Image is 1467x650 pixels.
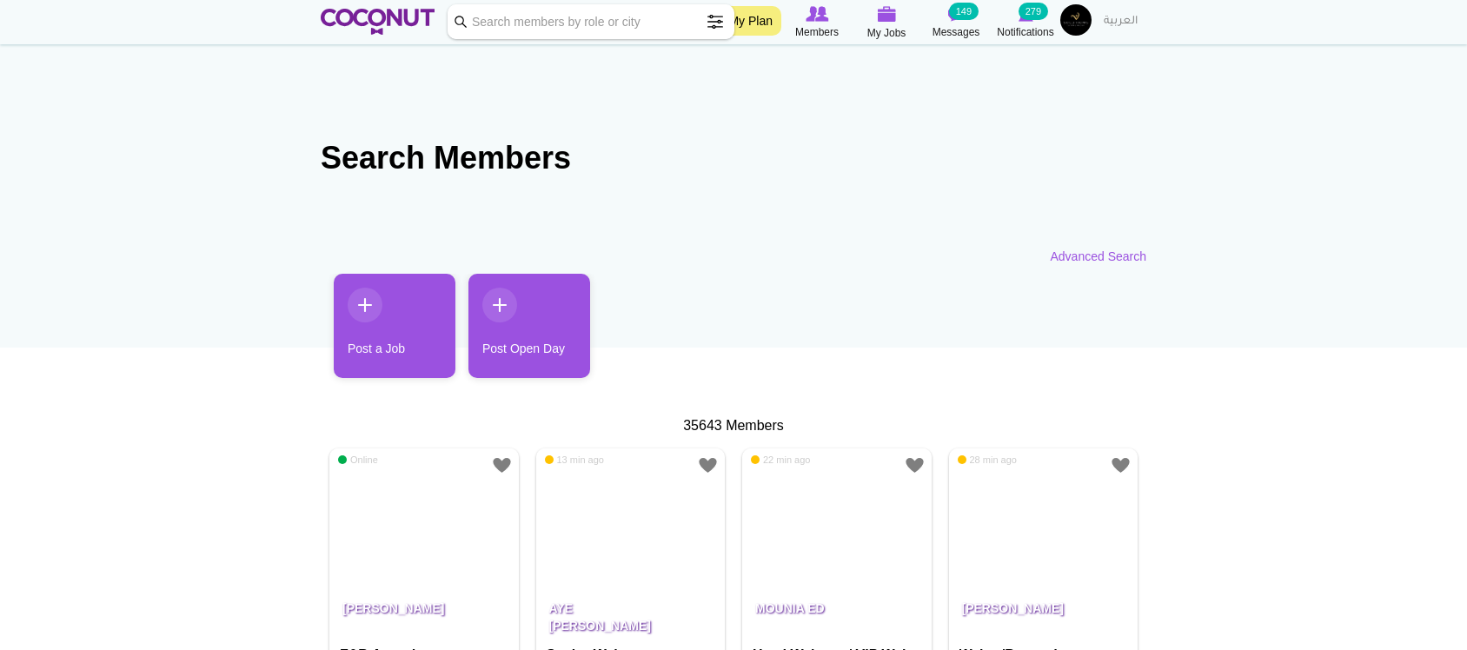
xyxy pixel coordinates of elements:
div: 35643 Members [321,416,1146,436]
a: Add to Favourites [697,454,719,476]
p: [PERSON_NAME] [329,588,519,637]
img: Messages [947,6,965,22]
a: My Plan [720,6,781,36]
img: Home [321,9,435,35]
span: Online [338,454,378,466]
span: Messages [933,23,980,41]
img: My Jobs [877,6,896,22]
h2: Search Members [321,137,1146,179]
span: 13 min ago [545,454,604,466]
span: 28 min ago [958,454,1017,466]
span: Members [795,23,839,41]
a: Add to Favourites [904,454,926,476]
p: Aye [PERSON_NAME] [536,588,726,637]
a: Messages Messages 149 [921,4,991,41]
span: 22 min ago [751,454,810,466]
small: 279 [1019,3,1048,20]
img: Browse Members [806,6,828,22]
p: Mounia Ed [742,588,932,637]
span: Notifications [997,23,1053,41]
a: Add to Favourites [1110,454,1132,476]
img: Notifications [1019,6,1033,22]
p: [PERSON_NAME] [949,588,1138,637]
small: 149 [949,3,979,20]
a: Post Open Day [468,274,590,378]
a: Browse Members Members [782,4,852,41]
li: 1 / 2 [321,274,442,391]
a: Notifications Notifications 279 [991,4,1060,41]
span: My Jobs [867,24,906,42]
a: Advanced Search [1050,248,1146,265]
a: My Jobs My Jobs [852,4,921,42]
a: Add to Favourites [491,454,513,476]
a: العربية [1095,4,1146,39]
a: Post a Job [334,274,455,378]
li: 2 / 2 [455,274,577,391]
input: Search members by role or city [448,4,734,39]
